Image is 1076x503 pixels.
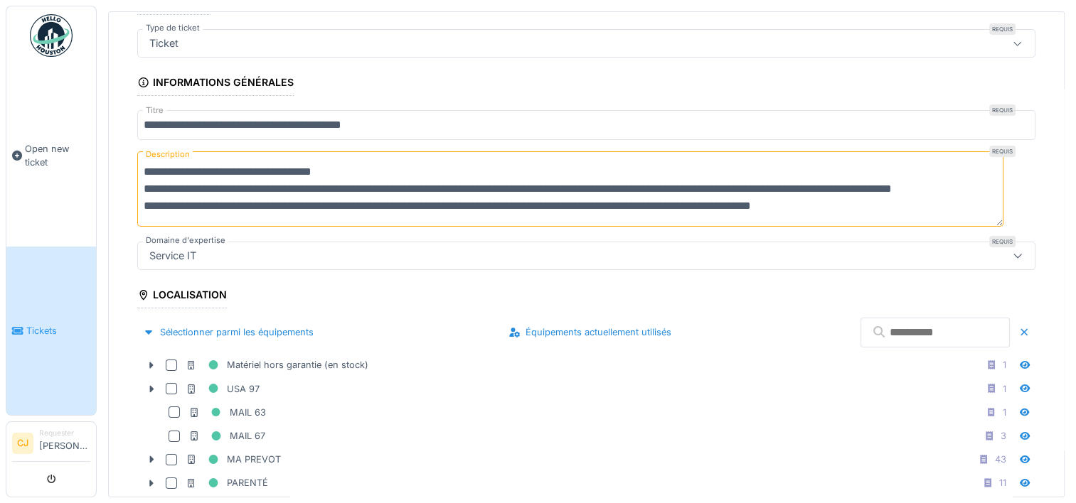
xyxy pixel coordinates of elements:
[137,72,294,96] div: Informations générales
[143,146,193,163] label: Description
[26,324,90,337] span: Tickets
[6,65,96,247] a: Open new ticket
[137,284,227,308] div: Localisation
[186,474,268,492] div: PARENTÉ
[1003,382,1006,396] div: 1
[186,380,260,398] div: USA 97
[143,234,228,247] label: Domaine d'expertise
[1001,429,1006,443] div: 3
[186,450,281,468] div: MA PREVOT
[1003,358,1006,372] div: 1
[188,427,265,445] div: MAIL 67
[999,476,1006,490] div: 11
[12,433,33,454] li: CJ
[989,236,1016,247] div: Requis
[503,323,677,342] div: Équipements actuellement utilisés
[137,323,319,342] div: Sélectionner parmi les équipements
[1003,406,1006,419] div: 1
[12,428,90,462] a: CJ Requester[PERSON_NAME]
[995,453,1006,466] div: 43
[186,356,368,374] div: Matériel hors garantie (en stock)
[30,14,73,57] img: Badge_color-CXgf-gQk.svg
[39,428,90,438] div: Requester
[6,247,96,415] a: Tickets
[989,104,1016,116] div: Requis
[143,22,203,34] label: Type de ticket
[144,36,184,51] div: Ticket
[25,142,90,169] span: Open new ticket
[144,248,202,264] div: Service IT
[143,104,166,117] label: Titre
[39,428,90,458] li: [PERSON_NAME]
[989,146,1016,157] div: Requis
[188,404,266,421] div: MAIL 63
[989,23,1016,35] div: Requis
